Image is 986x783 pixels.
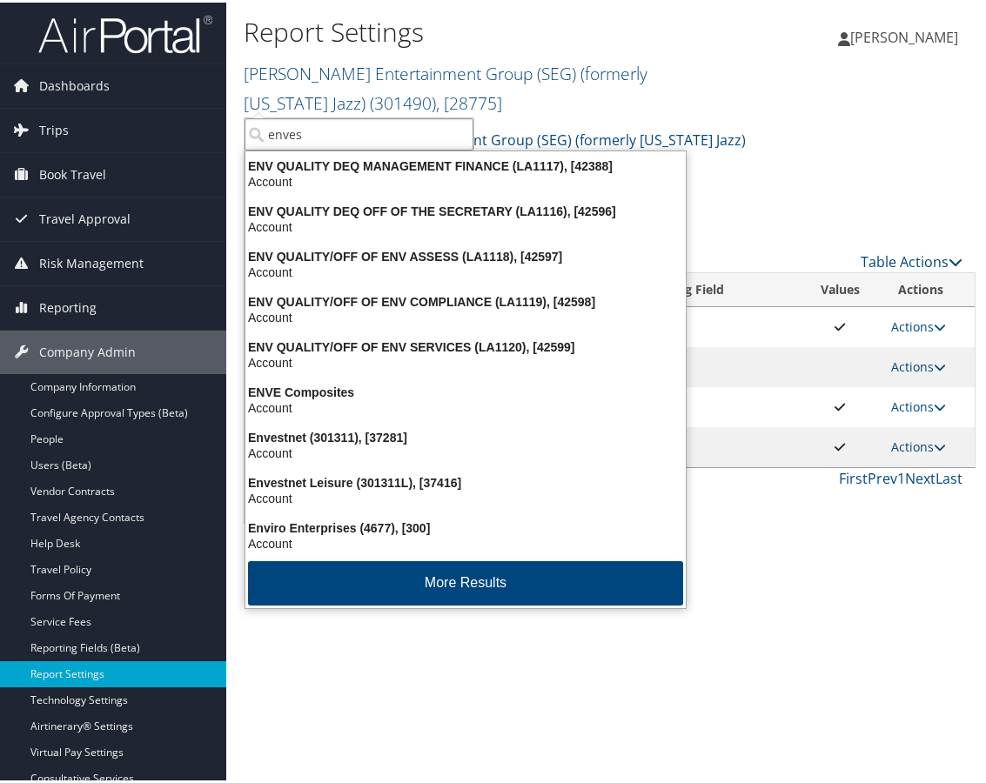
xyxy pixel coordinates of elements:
a: Actions [891,436,946,452]
div: Account [235,352,696,368]
input: Search Accounts [245,116,473,148]
a: Prev [868,466,897,485]
a: First [839,466,868,485]
a: Table Actions [861,250,963,269]
span: Book Travel [39,151,106,194]
span: Dashboards [39,62,110,105]
div: ENV QUALITY/OFF OF ENV ASSESS (LA1118), [42597] [235,246,696,262]
div: Account [235,217,696,232]
a: [PERSON_NAME] [838,9,976,61]
span: [PERSON_NAME] [850,25,958,44]
div: Account [235,171,696,187]
div: Envestnet (301311), [37281] [235,427,696,443]
div: Account [235,488,696,504]
span: Trips [39,106,69,150]
span: Travel Approval [39,195,131,238]
div: Account [235,307,696,323]
a: Actions [891,356,946,372]
a: Actions [891,396,946,412]
span: Company Admin [39,328,136,371]
th: Values [797,271,882,304]
div: Account [235,398,696,413]
a: 1 [897,466,905,485]
div: Account [235,262,696,278]
span: Reporting [39,284,97,327]
div: ENVE Composites [235,382,696,398]
div: Envestnet Leisure (301311L), [37416] [235,472,696,488]
a: [PERSON_NAME] Entertainment Group (SEG) (formerly [US_STATE] Jazz) [268,120,746,155]
h1: Report Settings [244,11,732,48]
span: Risk Management [39,239,144,283]
div: Account [235,443,696,458]
div: ENV QUALITY/OFF OF ENV COMPLIANCE (LA1119), [42598] [235,291,696,307]
a: Actions [891,316,946,332]
span: , [ 28775 ] [436,89,502,112]
div: Enviro Enterprises (4677), [300] [235,518,696,533]
a: Next [905,466,936,485]
div: Account [235,533,696,549]
div: ENV QUALITY DEQ MANAGEMENT FINANCE (LA1117), [42388] [235,156,696,171]
th: Actions [882,271,975,304]
img: airportal-logo.png [38,11,212,52]
div: ENV QUALITY DEQ OFF OF THE SECRETARY (LA1116), [42596] [235,201,696,217]
a: Last [936,466,963,485]
span: ( 301490 ) [370,89,436,112]
a: [PERSON_NAME] Entertainment Group (SEG) (formerly [US_STATE] Jazz) [244,59,647,112]
button: More Results [248,559,683,603]
div: ENV QUALITY/OFF OF ENV SERVICES (LA1120), [42599] [235,337,696,352]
